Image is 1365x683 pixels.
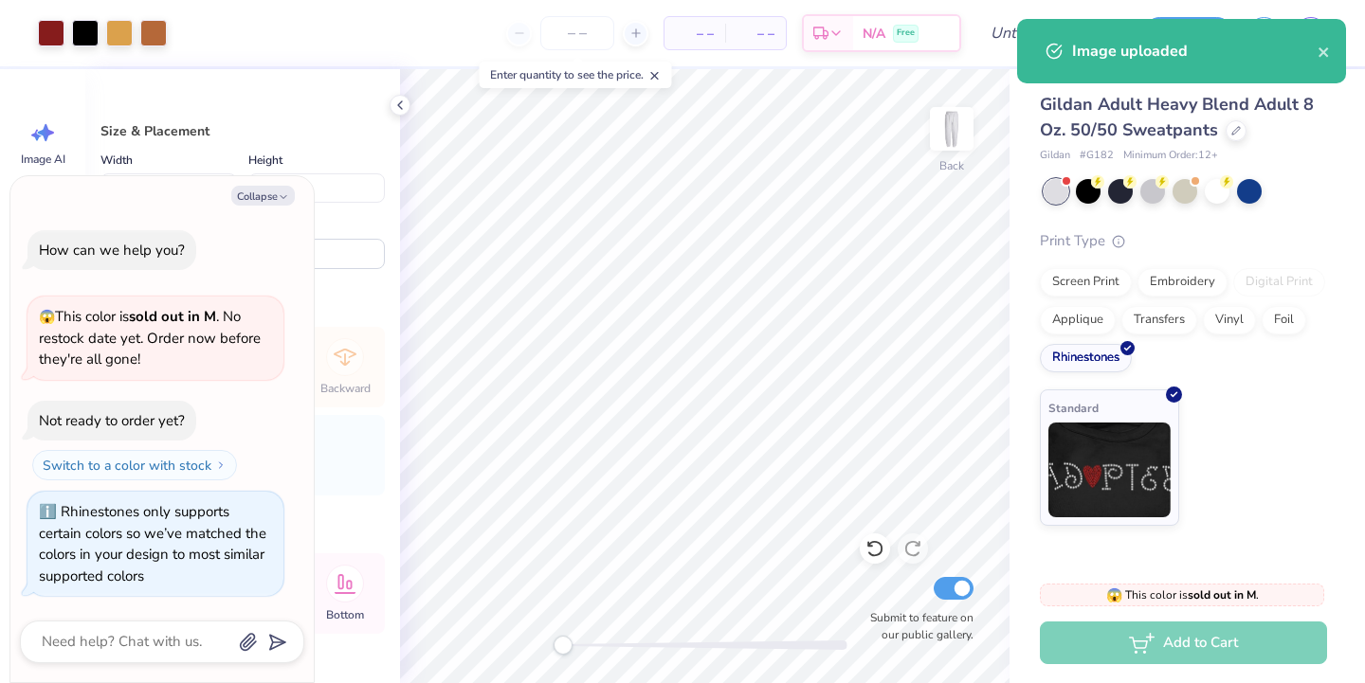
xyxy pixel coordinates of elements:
[1106,586,1259,603] span: This color is .
[100,121,385,141] div: Size & Placement
[897,27,915,40] span: Free
[863,24,885,44] span: N/A
[860,609,974,643] label: Submit to feature on our public gallery.
[1040,148,1070,164] span: Gildan
[326,607,364,622] span: Bottom
[1188,587,1256,602] strong: sold out in M
[1072,40,1318,63] div: Image uploaded
[1040,306,1116,334] div: Applique
[1123,148,1218,164] span: Minimum Order: 12 +
[540,16,614,50] input: – –
[737,24,774,44] span: – –
[1121,306,1197,334] div: Transfers
[32,450,237,480] button: Switch to a color with stock
[231,186,295,206] button: Collapse
[975,14,1115,52] input: Untitled Design
[1262,306,1306,334] div: Foil
[933,110,971,148] img: Back
[1080,148,1114,164] span: # G182
[1040,230,1327,252] div: Print Type
[39,411,185,430] div: Not ready to order yet?
[1040,344,1132,372] div: Rhinestones
[939,157,964,174] div: Back
[1318,40,1331,63] button: close
[248,149,282,171] label: Height
[215,459,227,471] img: Switch to a color with stock
[39,241,185,260] div: How can we help you?
[1048,422,1171,517] img: Standard
[39,502,266,585] div: Rhinestones only supports certain colors so we’ve matched the colors in your design to most simil...
[1203,306,1256,334] div: Vinyl
[1233,268,1325,297] div: Digital Print
[100,149,133,171] label: Width
[39,308,55,326] span: 😱
[1040,268,1132,297] div: Screen Print
[1048,398,1099,418] span: Standard
[1137,268,1228,297] div: Embroidery
[39,307,261,368] span: This color is . No restock date yet. Order now before they're all gone!
[676,24,714,44] span: – –
[21,152,65,167] span: Image AI
[554,636,573,655] div: Accessibility label
[1106,586,1122,604] span: 😱
[129,307,216,326] strong: sold out in M
[480,62,672,88] div: Enter quantity to see the price.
